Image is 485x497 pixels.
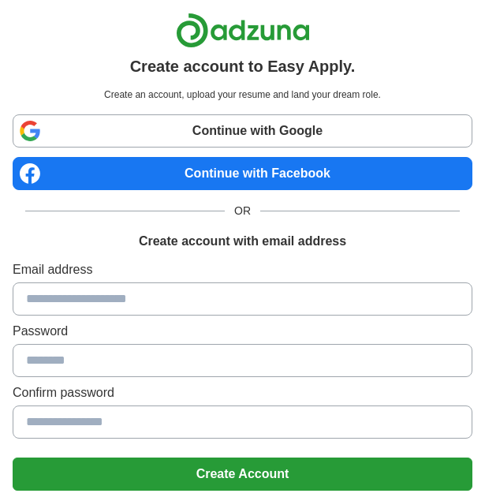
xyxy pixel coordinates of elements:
h1: Create account with email address [139,232,346,251]
label: Email address [13,260,472,279]
p: Create an account, upload your resume and land your dream role. [16,88,469,102]
a: Continue with Google [13,114,472,148]
label: Password [13,322,472,341]
label: Confirm password [13,383,472,402]
a: Continue with Facebook [13,157,472,190]
span: OR [225,203,260,219]
h1: Create account to Easy Apply. [130,54,356,78]
img: Adzuna logo [176,13,310,48]
button: Create Account [13,458,472,491]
